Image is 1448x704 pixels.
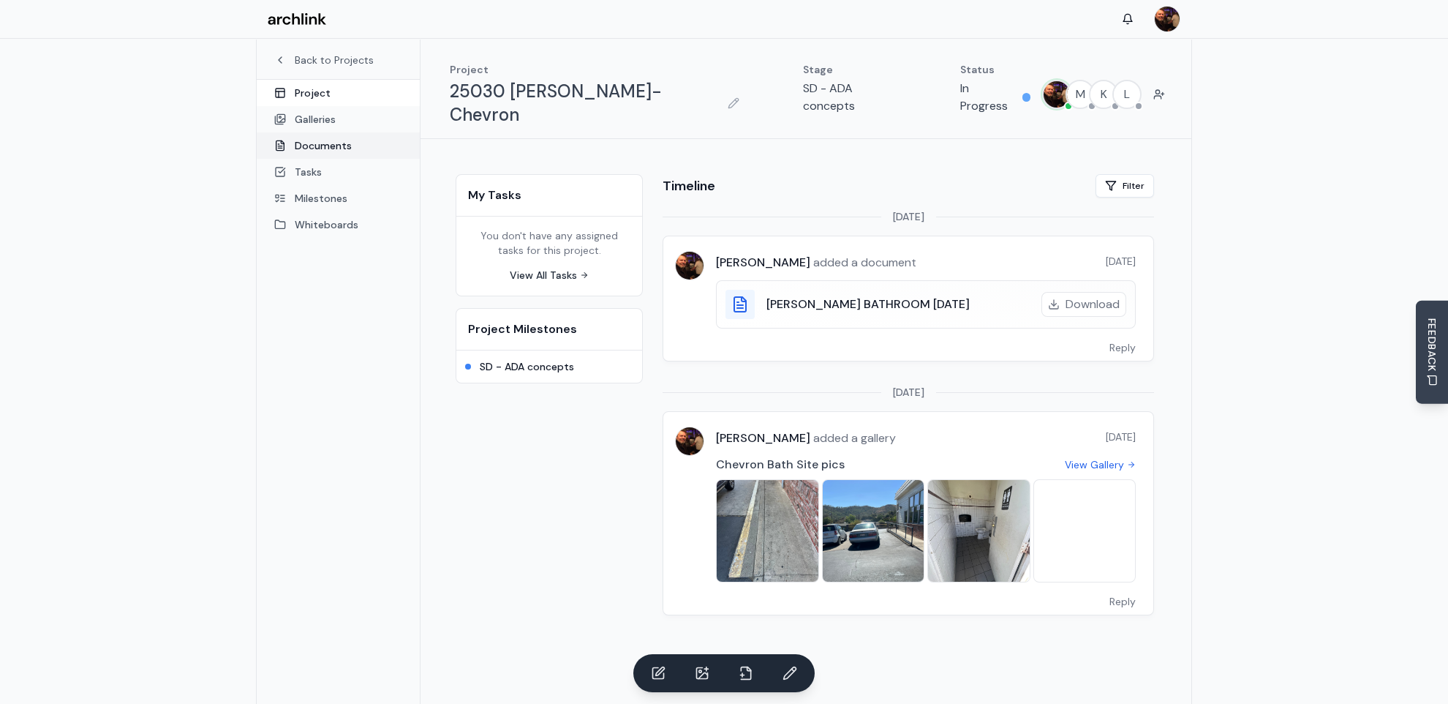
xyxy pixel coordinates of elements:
h3: [PERSON_NAME] BATHROOM [DATE] [766,296,970,313]
a: View Gallery [1065,457,1136,472]
a: Project [257,80,420,106]
img: Archlink [268,13,326,26]
button: Reply [1092,588,1153,615]
a: Tasks [257,159,420,185]
span: added a gallery [810,430,896,446]
span: L [1114,81,1140,108]
a: Galleries [257,106,420,132]
h2: Timeline [663,176,715,196]
a: Milestones [257,185,420,211]
p: Project [450,62,744,77]
h3: SD - ADA concepts [480,359,574,374]
p: Status [960,62,1030,77]
button: MARC JONES [1042,80,1071,109]
span: [DATE] [1106,430,1136,444]
span: [PERSON_NAME] [716,430,810,446]
h3: Chevron Bath Site pics [716,456,845,473]
span: M [1067,81,1093,108]
span: FEEDBACK [1425,318,1439,372]
p: In Progress [960,80,1016,115]
img: MARC JONES [1155,7,1180,31]
span: added a document [810,255,916,270]
a: View All Tasks [510,268,589,282]
img: MARC JONES [676,427,704,455]
button: Download [1041,292,1126,317]
button: Filter [1096,174,1154,198]
button: L [1112,80,1142,109]
button: M [1066,80,1095,109]
img: MARC JONES [676,252,704,280]
button: K [1089,80,1118,109]
span: [DATE] [893,385,924,400]
p: You don't have any assigned tasks for this project. [468,228,630,258]
span: [DATE] [893,209,924,224]
button: Send Feedback [1416,301,1448,404]
button: Reply [1092,334,1153,361]
h2: Project Milestones [468,321,630,338]
a: Documents [257,132,420,159]
span: K [1090,81,1117,108]
span: [DATE] [1106,254,1136,269]
h1: 25030 [PERSON_NAME]-Chevron [450,80,716,127]
span: Download [1066,296,1120,313]
a: Back to Projects [274,53,402,67]
a: Whiteboards [257,211,420,238]
p: SD - ADA concepts [803,80,902,115]
p: Stage [803,62,902,77]
h2: My Tasks [468,187,630,204]
span: [PERSON_NAME] [716,255,810,270]
img: MARC JONES [1044,81,1070,108]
